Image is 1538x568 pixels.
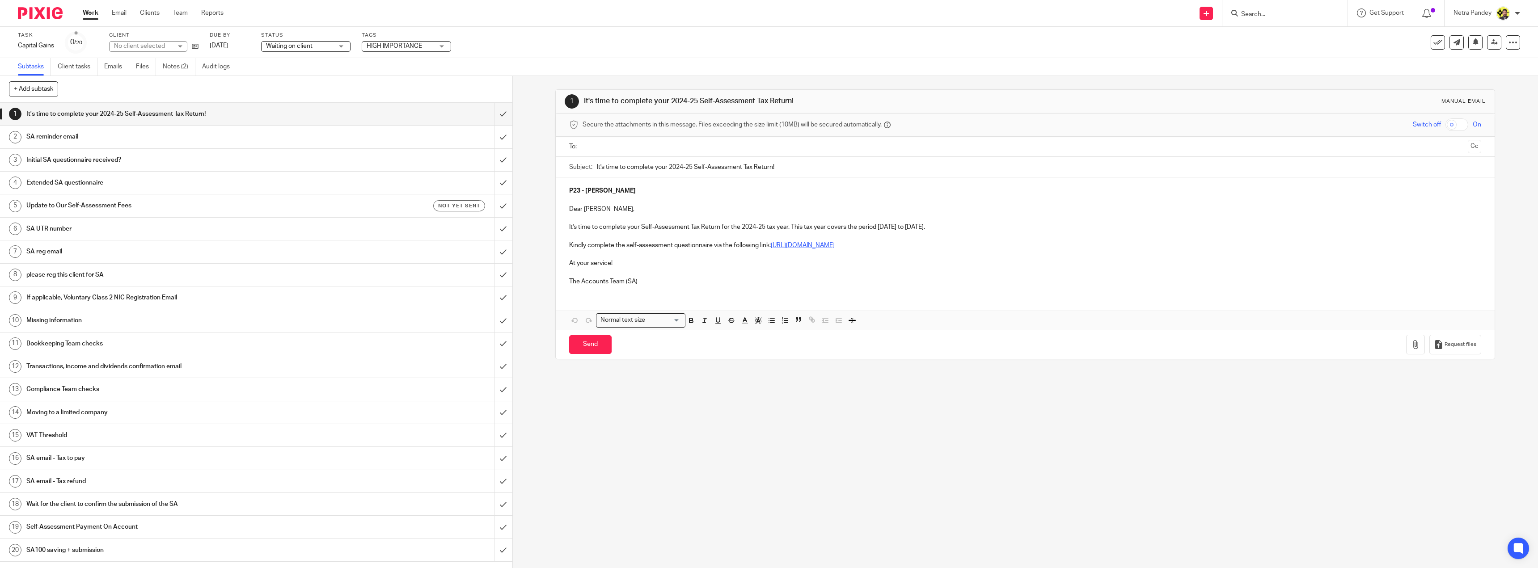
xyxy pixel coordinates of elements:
[9,154,21,166] div: 3
[26,383,332,396] h1: Compliance Team checks
[9,475,21,488] div: 17
[1240,11,1321,19] input: Search
[569,142,579,151] label: To:
[9,200,21,212] div: 5
[112,8,127,17] a: Email
[362,32,451,39] label: Tags
[261,32,351,39] label: Status
[26,337,332,350] h1: Bookkeeping Team checks
[1369,10,1404,16] span: Get Support
[1453,8,1492,17] p: Netra Pandey
[1473,120,1481,129] span: On
[70,37,82,47] div: 0
[26,497,332,511] h1: Wait for the client to confirm the submission of the SA
[74,40,82,45] small: /20
[114,42,172,50] div: No client selected
[569,335,612,354] input: Send
[569,241,1481,250] p: Kindly complete the self-assessment questionnaire via the following link:
[648,316,680,325] input: Search for option
[584,97,1044,106] h1: It's time to complete your 2024-25 Self-Assessment Tax Return!
[9,521,21,534] div: 19
[569,259,1481,268] p: At your service!
[18,32,54,39] label: Task
[9,291,21,304] div: 9
[210,42,228,49] span: [DATE]
[598,316,647,325] span: Normal text size
[18,7,63,19] img: Pixie
[569,163,592,172] label: Subject:
[596,313,685,327] div: Search for option
[1429,335,1481,355] button: Request files
[9,269,21,281] div: 8
[202,58,237,76] a: Audit logs
[18,41,54,50] div: Capital Gains
[569,205,1481,214] p: Dear [PERSON_NAME],
[26,314,332,327] h1: Missing information
[9,81,58,97] button: + Add subtask
[18,58,51,76] a: Subtasks
[26,475,332,488] h1: SA email - Tax refund
[9,383,21,395] div: 13
[9,131,21,143] div: 2
[26,107,332,121] h1: It's time to complete your 2024-25 Self-Assessment Tax Return!
[104,58,129,76] a: Emails
[26,406,332,419] h1: Moving to a limited company
[771,242,835,248] a: [URL][DOMAIN_NAME]
[9,223,21,235] div: 6
[9,245,21,258] div: 7
[26,130,332,143] h1: SA reminder email
[26,543,332,557] h1: SA100 saving + submission
[1468,140,1481,153] button: Cc
[26,291,332,304] h1: If applicable, Voluntary Class 2 NIC Registration Email
[140,8,160,17] a: Clients
[26,451,332,465] h1: SA email - Tax to pay
[9,177,21,189] div: 4
[26,176,332,189] h1: Extended SA questionnaire
[173,8,188,17] a: Team
[1413,120,1441,129] span: Switch off
[26,222,332,236] h1: SA UTR number
[569,277,1481,286] p: The Accounts Team (SA)
[569,188,636,194] strong: P23 - [PERSON_NAME]
[26,153,332,167] h1: Initial SA questionnaire received?
[583,120,882,129] span: Secure the attachments in this message. Files exceeding the size limit (10MB) will be secured aut...
[109,32,199,39] label: Client
[1496,6,1510,21] img: Netra-New-Starbridge-Yellow.jpg
[83,8,98,17] a: Work
[9,337,21,350] div: 11
[26,245,332,258] h1: SA reg email
[9,544,21,556] div: 20
[9,108,21,120] div: 1
[438,202,480,210] span: Not yet sent
[58,58,97,76] a: Client tasks
[26,199,332,212] h1: Update to Our Self-Assessment Fees
[26,268,332,282] h1: please reg this client for SA
[26,360,332,373] h1: Transactions, income and dividends confirmation email
[266,43,313,49] span: Waiting on client
[26,520,332,534] h1: Self-Assessment Payment On Account
[9,498,21,510] div: 18
[9,314,21,327] div: 10
[163,58,195,76] a: Notes (2)
[210,32,250,39] label: Due by
[9,429,21,442] div: 15
[569,223,1481,231] p: It's time to complete your Self-Assessment Tax Return for the 2024-25 tax year. This tax year cov...
[9,406,21,419] div: 14
[367,43,422,49] span: HIGH IMPORTANCE
[136,58,156,76] a: Files
[9,452,21,465] div: 16
[1441,98,1486,105] div: Manual email
[201,8,224,17] a: Reports
[9,360,21,373] div: 12
[565,94,579,109] div: 1
[26,429,332,442] h1: VAT Threshold
[1445,341,1476,348] span: Request files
